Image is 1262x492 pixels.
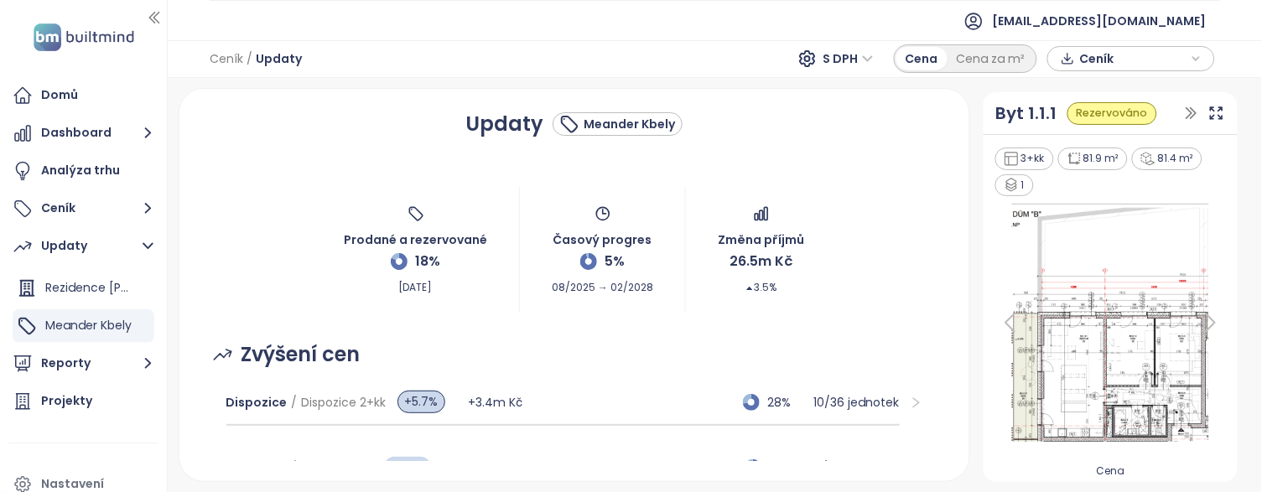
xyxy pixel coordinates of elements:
span: caret-up [745,284,754,293]
div: Meander Kbely [13,309,154,343]
span: S DPH [823,46,874,71]
span: +3.4m Kč [468,394,522,411]
span: 5% [605,251,626,272]
a: Byt 1.1.1 [996,101,1057,127]
button: Ceník [8,192,158,225]
span: [EMAIL_ADDRESS][DOMAIN_NAME] [993,1,1207,41]
div: Analýza trhu [41,160,120,181]
a: Analýza trhu [8,154,158,188]
span: / [247,44,252,74]
div: Meander Kbely [584,116,675,133]
span: Změna příjmů [718,222,804,249]
span: +6.0% [384,457,431,478]
div: Cena [896,47,948,70]
div: button [1057,46,1206,71]
span: Ceník [210,44,243,74]
p: 10 / 36 jednotek [814,393,900,412]
div: Updaty [41,236,87,256]
div: 81.4 m² [1132,148,1202,170]
span: 08/2025 → 02/2028 [552,272,653,296]
div: Projekty [41,391,92,412]
p: 3 / 12 jednotek [816,458,900,477]
span: Časový progres [553,222,652,249]
span: Updaty [256,44,302,74]
span: +5.7% [397,391,445,413]
span: Prodané a rezervované [344,222,487,249]
span: Rezidence [PERSON_NAME] [45,279,201,296]
button: Dashboard [8,117,158,150]
a: Projekty [8,385,158,418]
span: 4+kk a větší [302,459,372,476]
span: Dispozice [226,394,288,411]
div: 3+kk [995,148,1054,170]
h1: Updaty [466,109,544,139]
span: 18% [416,251,441,272]
a: Domů [8,79,158,112]
div: Rezervováno [1067,102,1157,125]
span: Zvýšení cen [241,339,361,370]
div: 81.9 m² [1058,148,1129,170]
span: / [292,394,298,411]
span: +3.1m Kč [454,459,503,476]
span: [DATE] [399,272,433,296]
span: Ceník [1079,46,1187,71]
div: Rezidence [PERSON_NAME] [13,272,154,305]
span: 26.5m Kč [730,251,792,272]
span: Dispozice [226,459,288,476]
span: 3.5% [745,272,776,296]
span: Dispozice 2+kk [302,394,387,411]
span: Cena [994,464,1228,479]
button: Updaty [8,230,158,263]
div: Cena za m² [948,47,1035,70]
button: Reporty [8,347,158,381]
img: logo [29,20,139,54]
span: 25% [770,458,807,477]
span: 28% [768,393,805,412]
div: Domů [41,85,78,106]
img: Floor plan [994,199,1228,447]
span: right [910,396,922,409]
span: Meander Kbely [45,317,132,334]
span: / [292,459,298,476]
div: 1 [995,174,1034,197]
